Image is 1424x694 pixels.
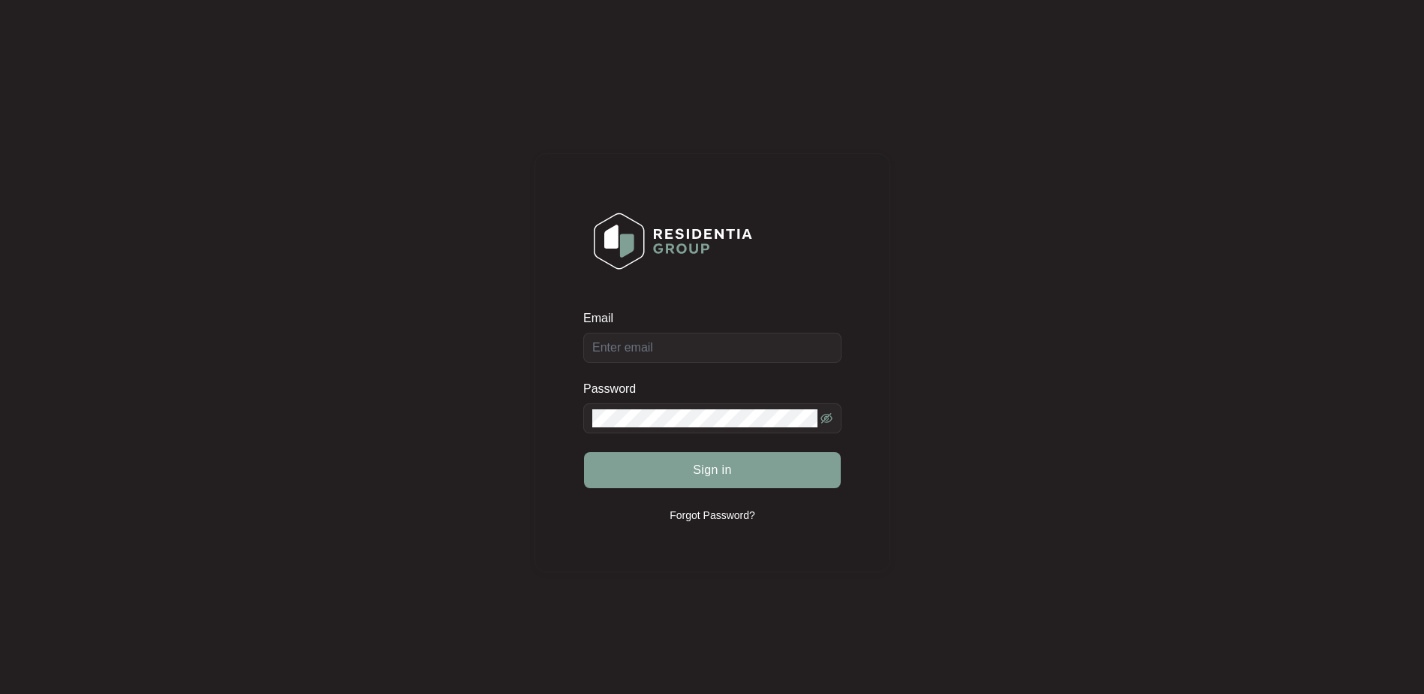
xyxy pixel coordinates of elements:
[583,382,647,397] label: Password
[670,508,755,523] p: Forgot Password?
[583,311,624,326] label: Email
[820,412,832,424] span: eye-invisible
[583,333,841,363] input: Email
[592,409,817,427] input: Password
[584,452,841,488] button: Sign in
[584,203,762,279] img: Login Logo
[693,461,732,479] span: Sign in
